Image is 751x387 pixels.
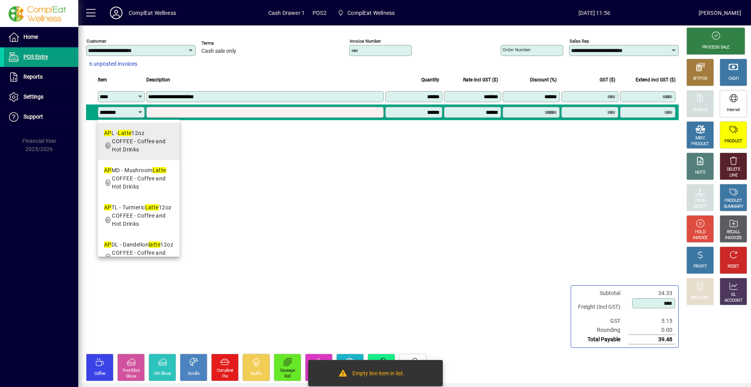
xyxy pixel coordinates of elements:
[725,235,742,241] div: INVOICES
[695,170,705,176] div: NOTE
[98,76,107,84] span: Item
[490,7,699,19] span: [DATE] 11:56
[729,173,737,178] div: LINE
[724,298,742,304] div: ACCOUNT
[251,371,262,377] div: Muffin
[570,38,589,44] mat-label: Sales rep
[188,371,199,377] div: Scrolls
[104,203,173,212] div: TL - Turmeric 12oz
[149,241,160,248] em: latte
[694,264,707,270] div: PROFIT
[217,368,233,374] div: Compleat
[222,374,228,380] div: Pie
[23,54,48,60] span: POS Entry
[628,289,675,298] td: 34.33
[728,264,739,270] div: RESET
[154,371,171,377] div: CW Slices
[313,7,327,19] span: POS2
[112,138,165,153] span: COFFEE - Coffee and Hot Drinks
[574,317,628,326] td: GST
[201,48,236,54] span: Cash sale only
[153,167,166,173] em: Latte
[724,139,742,144] div: PRODUCT
[23,34,38,40] span: Home
[695,198,706,204] div: PRICE
[727,107,740,113] div: Internet
[126,374,137,380] div: Slices
[574,298,628,317] td: Freight (Incl GST)
[104,166,173,175] div: MD - Mushroom
[463,76,498,84] span: Rate incl GST ($)
[347,7,395,19] span: ComplEat Wellness
[731,292,736,298] div: GL
[628,326,675,335] td: 0.00
[574,335,628,344] td: Total Payable
[98,123,180,160] mat-option: APL - Latte 12oz
[98,197,180,234] mat-option: APTL - Turmeric Latte 12oz
[23,94,43,100] span: Settings
[693,107,708,113] div: CHARGE
[4,107,78,127] a: Support
[702,45,729,50] div: PROCESS SALE
[104,129,173,137] div: L - 12oz
[104,6,129,20] button: Profile
[600,76,615,84] span: GST ($)
[104,204,111,211] em: AP
[574,289,628,298] td: Subtotal
[574,326,628,335] td: Rounding
[89,60,137,68] span: 6 unposted invoices
[94,371,106,377] div: Coffee
[4,27,78,47] a: Home
[23,74,43,80] span: Reports
[503,47,531,52] mat-label: Order number
[693,76,708,82] div: EFTPOS
[350,38,381,44] mat-label: Invoice number
[104,241,173,249] div: DL - Dandelion 12oz
[695,135,705,141] div: MISC
[122,368,140,374] div: Pure Bliss
[112,250,165,264] span: COFFEE - Coffee and Hot Drinks
[691,141,709,147] div: PRODUCT
[530,76,557,84] span: Discount (%)
[728,76,738,82] div: CASH
[268,7,305,19] span: Cash Drawer 1
[201,41,248,46] span: Terms
[352,369,404,379] div: Empty line item in list.
[4,67,78,87] a: Reports
[724,198,742,204] div: PRODUCT
[86,38,106,44] mat-label: Customer
[727,229,740,235] div: RECALL
[695,229,705,235] div: HOLD
[145,204,159,211] em: Latte
[129,7,176,19] div: ComplEat Wellness
[112,175,165,190] span: COFFEE - Coffee and Hot Drinks
[280,368,295,374] div: Sausage
[628,317,675,326] td: 5.15
[636,76,676,84] span: Extend incl GST ($)
[23,113,43,120] span: Support
[104,241,111,248] em: AP
[112,212,165,227] span: COFFEE - Coffee and Hot Drinks
[727,167,740,173] div: DELETE
[699,7,741,19] div: [PERSON_NAME]
[104,167,111,173] em: AP
[86,57,140,71] button: 6 unposted invoices
[118,130,131,136] em: Latte
[724,204,743,210] div: SUMMARY
[98,160,180,197] mat-option: APMD - Mushroom Latte
[421,76,439,84] span: Quantity
[104,130,111,136] em: AP
[284,374,291,380] div: Roll
[693,235,707,241] div: INVOICE
[691,295,710,301] div: DISCOUNT
[334,6,398,20] span: ComplEat Wellness
[146,76,170,84] span: Description
[4,87,78,107] a: Settings
[628,335,675,344] td: 39.48
[694,204,707,210] div: SELECT
[98,234,180,272] mat-option: APDL - Dandelion latte 12oz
